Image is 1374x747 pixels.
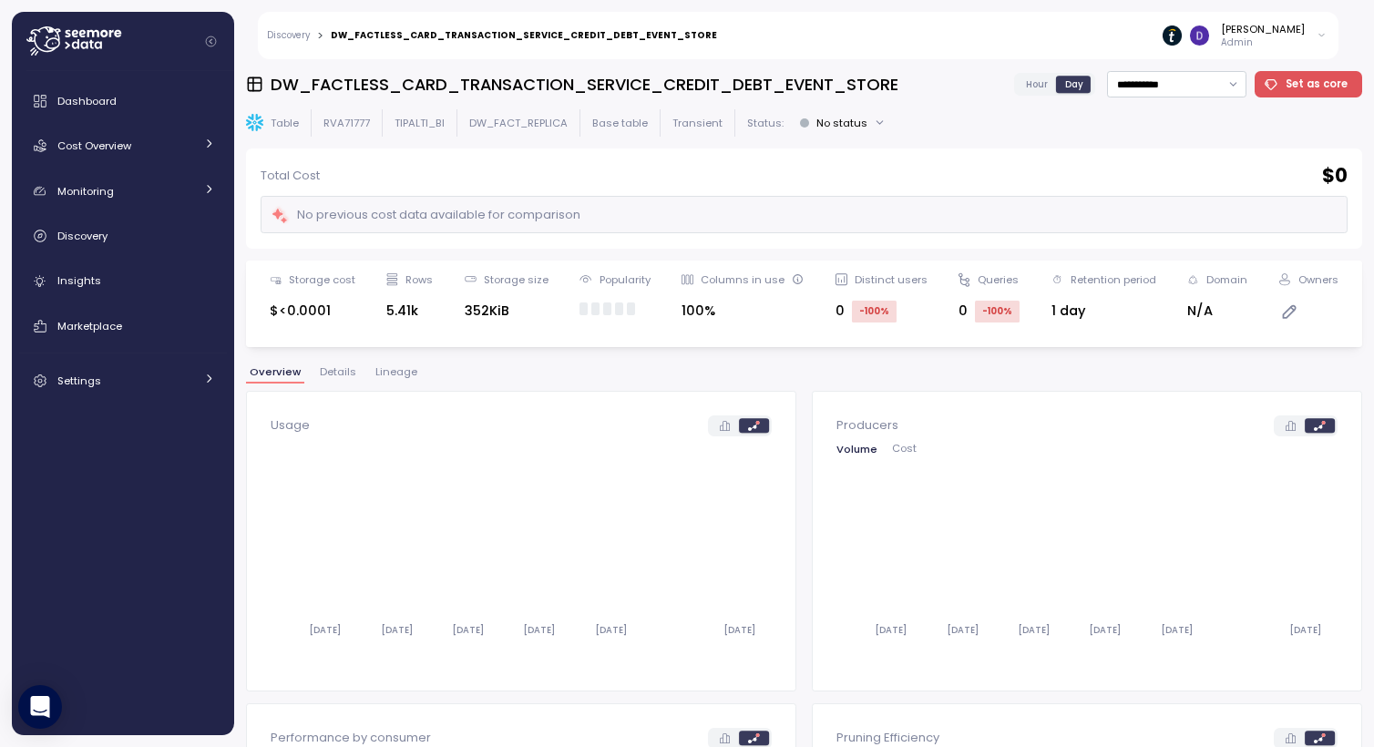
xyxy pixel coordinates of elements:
p: Admin [1221,36,1305,49]
a: Insights [19,263,227,300]
tspan: [DATE] [595,624,627,636]
div: 1 day [1051,301,1156,322]
tspan: [DATE] [724,624,756,636]
span: Settings [57,373,101,388]
div: 352KiB [465,301,549,322]
p: Pruning Efficiency [836,729,939,747]
div: No previous cost data available for comparison [271,205,580,226]
p: Total Cost [261,167,320,185]
div: > [317,30,323,42]
p: Status: [747,116,784,130]
span: Details [320,367,356,377]
span: Volume [836,445,877,455]
div: Open Intercom Messenger [18,685,62,729]
div: N/A [1187,301,1247,322]
div: -100 % [852,301,897,322]
div: DW_FACTLESS_CARD_TRANSACTION_SERVICE_CREDIT_DEBT_EVENT_STORE [331,31,717,40]
div: Columns in use [701,272,804,287]
img: 6714de1ca73de131760c52a6.PNG [1163,26,1182,45]
a: Dashboard [19,83,227,119]
p: Base table [592,116,648,130]
tspan: [DATE] [309,624,341,636]
tspan: [DATE] [1018,624,1050,636]
p: Transient [672,116,723,130]
tspan: [DATE] [381,624,413,636]
p: Producers [836,416,898,435]
h3: DW_FACTLESS_CARD_TRANSACTION_SERVICE_CREDIT_DEBT_EVENT_STORE [271,73,898,96]
a: Discovery [267,31,310,40]
div: Queries [978,272,1019,287]
a: Marketplace [19,308,227,344]
div: No status [816,116,867,130]
div: 100% [682,301,804,322]
div: 0 [836,301,928,322]
div: -100 % [975,301,1020,322]
tspan: [DATE] [946,624,978,636]
span: Dashboard [57,94,117,108]
span: Marketplace [57,319,122,333]
tspan: [DATE] [875,624,907,636]
div: 0 [959,301,1020,322]
div: Owners [1298,272,1338,287]
tspan: [DATE] [523,624,555,636]
div: Domain [1206,272,1247,287]
p: Performance by consumer [271,729,431,747]
button: Collapse navigation [200,35,222,48]
span: Cost Overview [57,138,131,153]
button: No status [792,109,893,136]
img: ACg8ocItJC8tCQxi3_P-VkSK74Q2EtMJdhzWw5S0USwfGnV48jTzug=s96-c [1190,26,1209,45]
a: Settings [19,363,227,399]
a: Monitoring [19,173,227,210]
p: DW_FACT_REPLICA [469,116,568,130]
p: RVA71777 [323,116,370,130]
button: Set as core [1255,71,1363,97]
span: Cost [892,444,917,454]
h2: $ 0 [1322,163,1348,189]
div: Storage size [484,272,549,287]
div: $<0.0001 [270,301,355,322]
p: TIPALTI_BI [395,116,445,130]
div: 5.41k [386,301,433,322]
div: Rows [405,272,433,287]
span: Discovery [57,229,108,243]
p: Table [271,116,299,130]
tspan: [DATE] [1289,624,1321,636]
div: Storage cost [289,272,355,287]
tspan: [DATE] [1161,624,1193,636]
span: Hour [1026,77,1048,91]
tspan: [DATE] [1089,624,1121,636]
div: Popularity [600,272,651,287]
div: [PERSON_NAME] [1221,22,1305,36]
span: Day [1065,77,1083,91]
a: Discovery [19,218,227,254]
div: Distinct users [855,272,928,287]
span: Monitoring [57,184,114,199]
p: Usage [271,416,310,435]
div: Retention period [1071,272,1156,287]
span: Overview [250,367,301,377]
tspan: [DATE] [452,624,484,636]
a: Cost Overview [19,128,227,164]
span: Insights [57,273,101,288]
span: Lineage [375,367,417,377]
span: Set as core [1286,72,1348,97]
